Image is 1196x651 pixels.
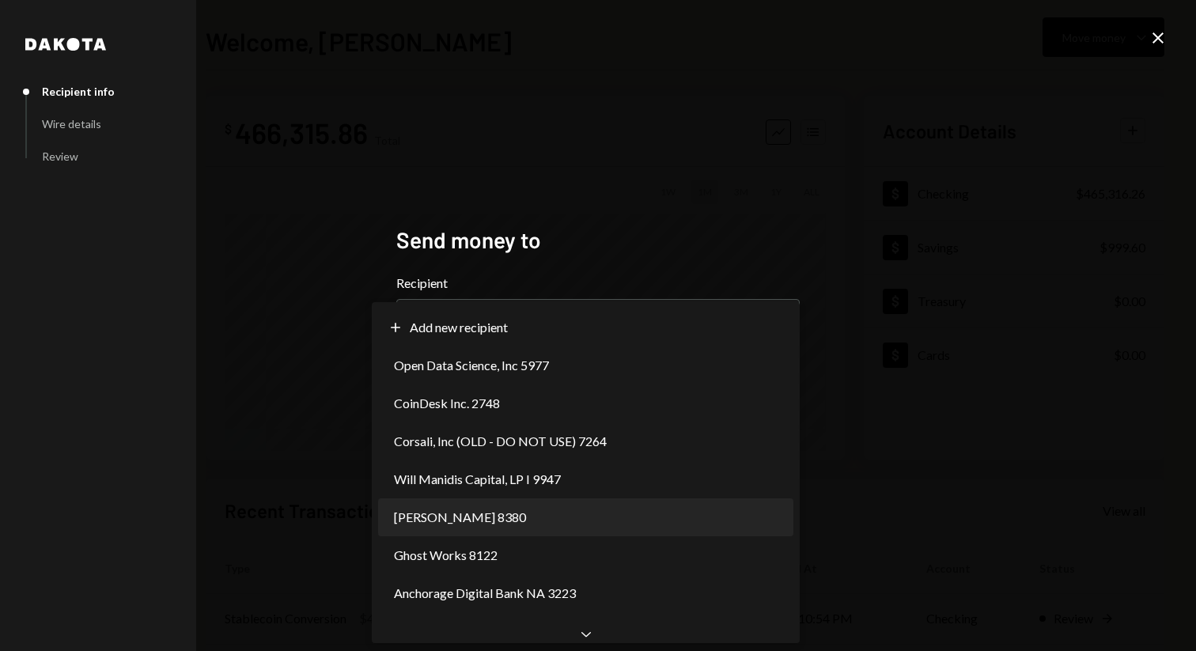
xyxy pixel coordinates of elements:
span: Corsali, Inc (OLD - DO NOT USE) 7264 [394,432,607,451]
span: [PERSON_NAME] 8380 [394,508,526,527]
span: CoinDesk Inc. 2748 [394,394,500,413]
div: Wire details [42,117,101,131]
h2: Send money to [396,225,800,255]
span: Ghost Works 8122 [394,546,498,565]
div: Recipient info [42,85,115,98]
span: Open Data Science, Inc 5977 [394,356,549,375]
button: Recipient [396,299,800,343]
span: Add new recipient [410,318,508,337]
span: X Corp. 2142 [394,622,465,641]
label: Recipient [396,274,800,293]
div: Review [42,150,78,163]
span: Anchorage Digital Bank NA 3223 [394,584,576,603]
span: Will Manidis Capital, LP I 9947 [394,470,561,489]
